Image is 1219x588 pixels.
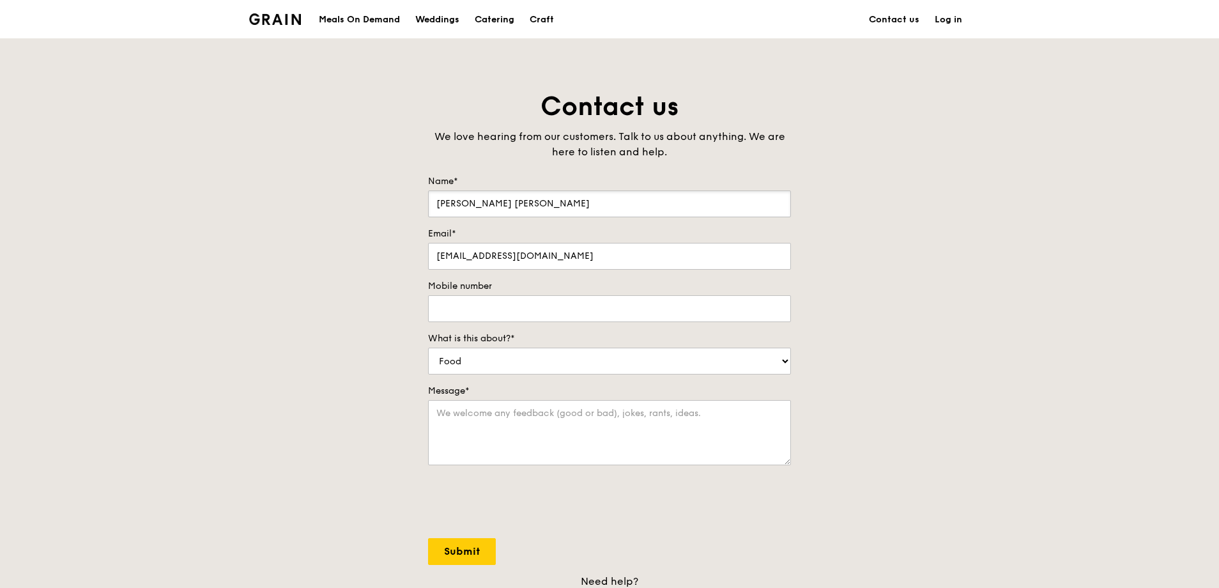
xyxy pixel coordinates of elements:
a: Contact us [861,1,927,39]
a: Catering [467,1,522,39]
label: Message* [428,385,791,398]
label: Email* [428,228,791,240]
a: Log in [927,1,970,39]
div: Craft [530,1,554,39]
a: Weddings [408,1,467,39]
a: Craft [522,1,562,39]
img: Grain [249,13,301,25]
label: Mobile number [428,280,791,293]
div: Meals On Demand [319,1,400,39]
label: What is this about?* [428,332,791,345]
div: We love hearing from our customers. Talk to us about anything. We are here to listen and help. [428,129,791,160]
iframe: reCAPTCHA [428,478,622,528]
h1: Contact us [428,89,791,124]
label: Name* [428,175,791,188]
div: Weddings [415,1,459,39]
input: Submit [428,538,496,565]
div: Catering [475,1,514,39]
